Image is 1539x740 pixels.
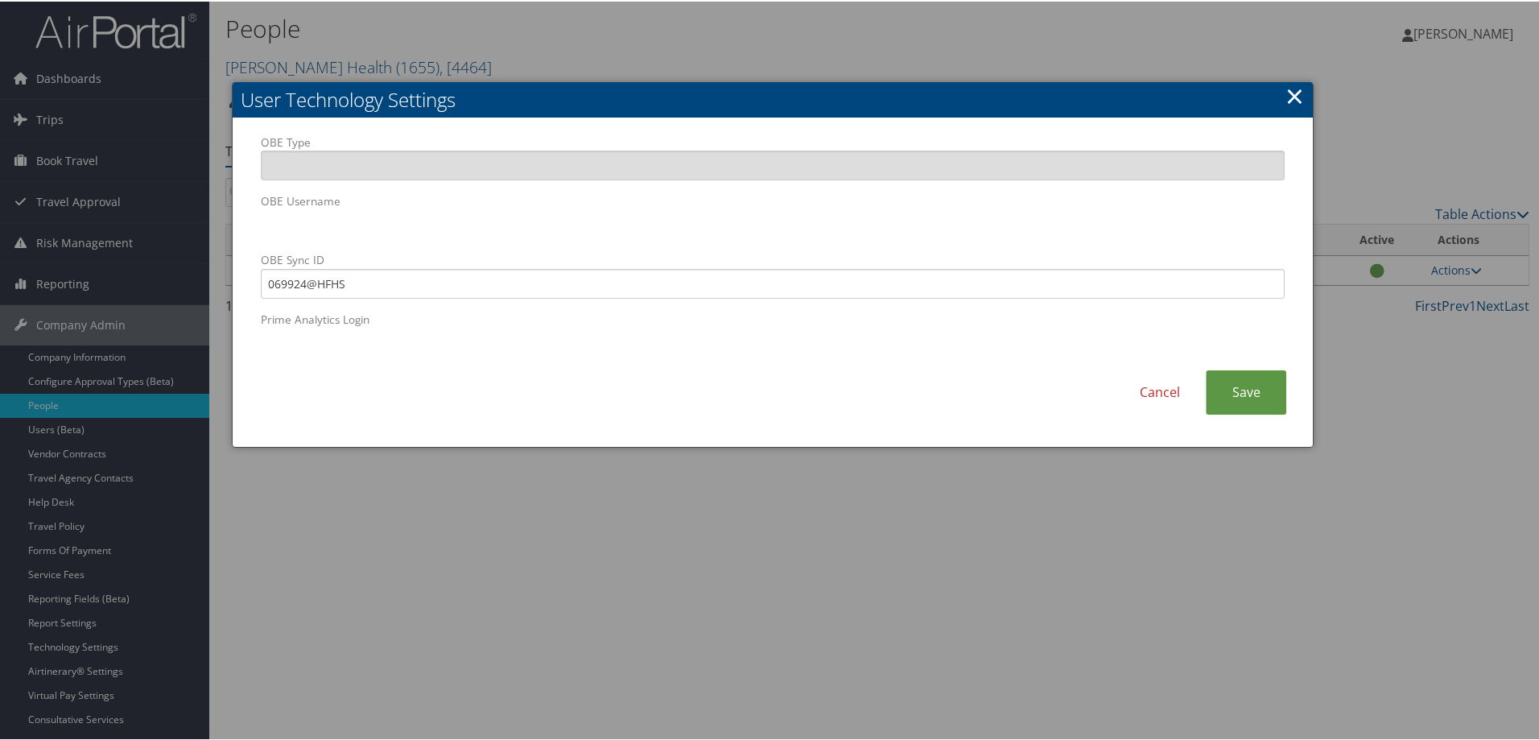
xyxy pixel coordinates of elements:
[261,192,1285,238] label: OBE Username
[1114,369,1206,413] a: Cancel
[261,310,1285,356] label: Prime Analytics Login
[233,81,1313,116] h2: User Technology Settings
[261,250,1285,296] label: OBE Sync ID
[1206,369,1286,413] a: Save
[1285,78,1304,110] a: Close
[261,149,1285,179] input: OBE Type
[261,267,1285,297] input: OBE Sync ID
[261,133,1285,179] label: OBE Type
